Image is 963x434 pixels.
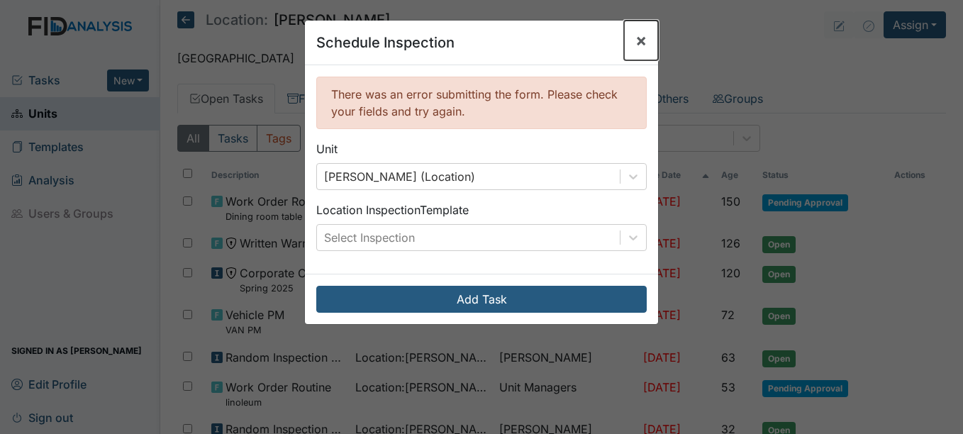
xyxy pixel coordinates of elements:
label: Unit [316,140,338,157]
button: Close [624,21,658,60]
label: Location Inspection Template [316,201,469,218]
div: Select Inspection [324,229,415,246]
button: Add Task [316,286,647,313]
span: × [635,30,647,50]
h5: Schedule Inspection [316,32,455,53]
div: [PERSON_NAME] (Location) [324,168,475,185]
div: There was an error submitting the form. Please check your fields and try again. [316,77,647,129]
